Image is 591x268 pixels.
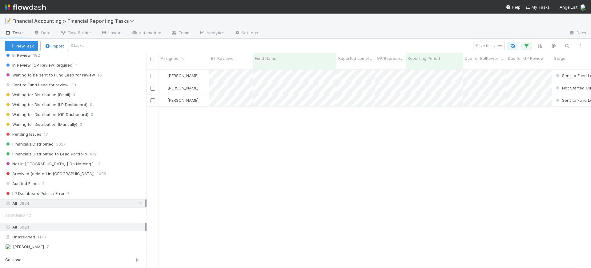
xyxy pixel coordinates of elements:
[167,98,199,103] span: [PERSON_NAME]
[80,121,82,128] span: 0
[525,5,550,10] span: My Tasks
[40,41,68,51] button: Import
[5,111,88,118] span: Waiting for Distribution (GP Dashboard)
[38,233,46,241] span: 1170
[166,28,194,38] a: Team
[162,98,167,103] img: avatar_fee1282a-8af6-4c79-b7c7-bf2cfad99775.png
[560,5,577,10] span: AngelList
[5,91,70,99] span: Waiting for Distribution (Email)
[151,98,155,103] input: Toggle Row Selected
[5,190,65,197] span: LP Dashboard Publish Error
[5,61,74,69] span: In Review (GP Review Required)
[5,2,46,12] img: logo-inverted-e16ddd16eac7371096b0.svg
[73,91,75,99] span: 0
[5,209,32,221] span: Assigned To
[13,244,44,249] span: [PERSON_NAME]
[508,55,544,61] span: Due for GP Review
[5,41,38,51] button: NewTask
[96,160,100,168] span: 13
[5,30,24,36] span: Tasks
[5,257,22,263] span: Collapse
[5,101,87,109] span: Waiting for Distribution (LP Dashboard)
[151,57,155,61] input: Toggle All Rows Selected
[194,28,229,38] a: Analytics
[5,52,31,59] span: In Review
[5,121,77,128] span: Waiting for Distribution (Manually)
[98,71,102,79] span: 15
[151,74,155,78] input: Toggle Row Selected
[44,130,48,138] span: 17
[211,55,235,61] span: BT Reviewer
[127,28,166,38] a: Automation
[377,55,404,61] span: GP/Representative wants to review
[5,244,11,250] img: avatar_17610dbf-fae2-46fa-90b6-017e9223b3c9.png
[161,97,199,103] div: [PERSON_NAME]
[161,85,199,91] div: [PERSON_NAME]
[33,52,40,59] span: 182
[5,180,40,188] span: Audited Funds
[162,73,167,78] img: avatar_fee1282a-8af6-4c79-b7c7-bf2cfad99775.png
[5,170,94,178] span: Archived (deleted in [GEOGRAPHIC_DATA])
[29,28,55,38] a: Data
[76,61,78,69] span: 1
[42,180,45,188] span: 4
[19,225,29,229] span: 6924
[5,233,145,241] div: Unassigned
[19,200,29,207] span: 6924
[91,111,93,118] span: 0
[5,140,54,148] span: Financials Distributed
[161,72,199,79] div: [PERSON_NAME]
[506,4,521,10] div: Help
[90,101,92,109] span: 0
[97,170,106,178] span: 1096
[5,150,87,158] span: Financials Distributed to Lead Portfolio
[60,30,91,36] span: Flow Builder
[5,130,41,138] span: Pending Issues
[338,55,373,61] span: Reported completed by
[12,18,137,24] span: Financial Accounting > Financial Reporting Tasks
[71,81,76,89] span: 33
[5,71,95,79] span: Waiting to be sent to Fund Lead for review
[46,243,49,251] span: 7
[229,28,263,38] a: Settings
[90,150,97,158] span: 472
[5,81,69,89] span: Sent to Fund Lead for review
[162,85,167,90] img: avatar_705f3a58-2659-4f93-91ad-7a5be837418b.png
[5,160,94,168] span: Not in [GEOGRAPHIC_DATA] [ Do Nothing ]
[5,223,145,231] div: All
[255,55,276,61] span: Fund Name
[167,85,199,90] span: [PERSON_NAME]
[55,28,96,38] a: Flow Builder
[554,55,565,61] span: Stage
[161,55,185,61] span: Assigned To
[465,55,505,61] span: Due for Belltower Review
[56,140,66,148] span: 3657
[67,190,69,197] span: 7
[580,4,586,10] img: avatar_fee1282a-8af6-4c79-b7c7-bf2cfad99775.png
[5,18,11,23] span: 📝
[564,28,591,38] a: Docs
[5,200,145,207] div: All
[525,4,550,10] a: My Tasks
[167,73,199,78] span: [PERSON_NAME]
[96,28,127,38] a: Layout
[70,43,84,48] small: 3 tasks
[151,86,155,91] input: Toggle Row Selected
[408,55,440,61] span: Reporting Period
[473,42,505,50] button: Save this view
